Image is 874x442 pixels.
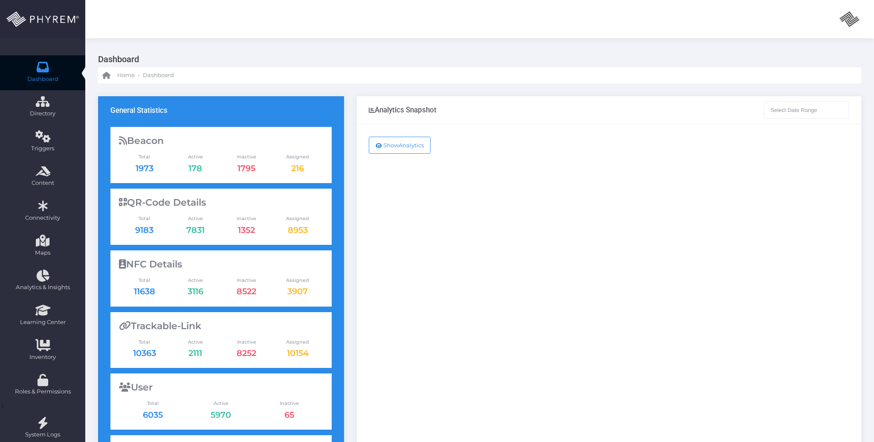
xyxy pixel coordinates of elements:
[6,353,80,362] span: Inventory
[186,225,205,235] a: 7831
[272,215,323,222] span: Assigned
[237,348,256,358] a: 8252
[211,410,231,420] a: 5970
[383,142,399,149] span: Show
[238,225,255,235] a: 1352
[119,135,323,146] div: Beacon
[188,286,203,296] a: 3116
[237,286,256,296] a: 8522
[119,197,323,208] div: QR-Code Details
[6,109,80,118] span: Directory
[188,163,202,173] a: 178
[6,318,80,327] span: Learning Center
[369,137,431,154] button: ShowAnalytics
[187,400,255,407] span: Active
[119,153,170,161] span: Total
[6,179,80,187] span: Content
[237,163,255,173] a: 1795
[6,283,80,292] span: Analytics & Insights
[6,387,80,396] span: Roles & Permissions
[119,215,170,222] span: Total
[119,321,323,332] div: Trackable-Link
[119,382,323,393] div: User
[221,277,272,284] span: Inactive
[119,277,170,284] span: Total
[369,106,437,114] div: Analytics Snapshot
[170,277,221,284] span: Active
[136,71,141,80] li: -
[135,225,153,235] a: 9183
[143,67,174,83] a: Dashboard
[255,400,323,407] span: Inactive
[284,410,294,420] a: 65
[170,153,221,161] span: Active
[110,106,168,115] h3: General Statistics
[221,215,272,222] span: Inactive
[136,163,153,173] a: 1973
[272,277,323,284] span: Assigned
[287,348,309,358] a: 10154
[143,71,174,80] span: Dashboard
[35,249,50,257] span: Maps
[221,339,272,346] span: Inactive
[119,259,323,270] div: NFC Details
[98,51,855,67] h3: Dashboard
[119,400,187,407] span: Total
[119,339,170,346] span: Total
[288,225,308,235] a: 8953
[287,286,308,296] a: 3907
[134,286,155,296] a: 11638
[764,101,849,118] input: Select Date Range
[133,348,156,358] a: 10363
[6,144,80,153] span: Triggers
[272,339,323,346] span: Assigned
[272,153,323,161] span: Assigned
[102,67,135,83] a: Home
[170,215,221,222] span: Active
[143,410,163,420] a: 6035
[6,431,80,439] span: System Logs
[291,163,304,173] a: 216
[188,348,202,358] a: 2111
[27,75,58,83] span: Dashboard
[117,71,135,80] span: Home
[170,339,221,346] span: Active
[6,214,80,222] span: Connectivity
[221,153,272,161] span: Inactive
